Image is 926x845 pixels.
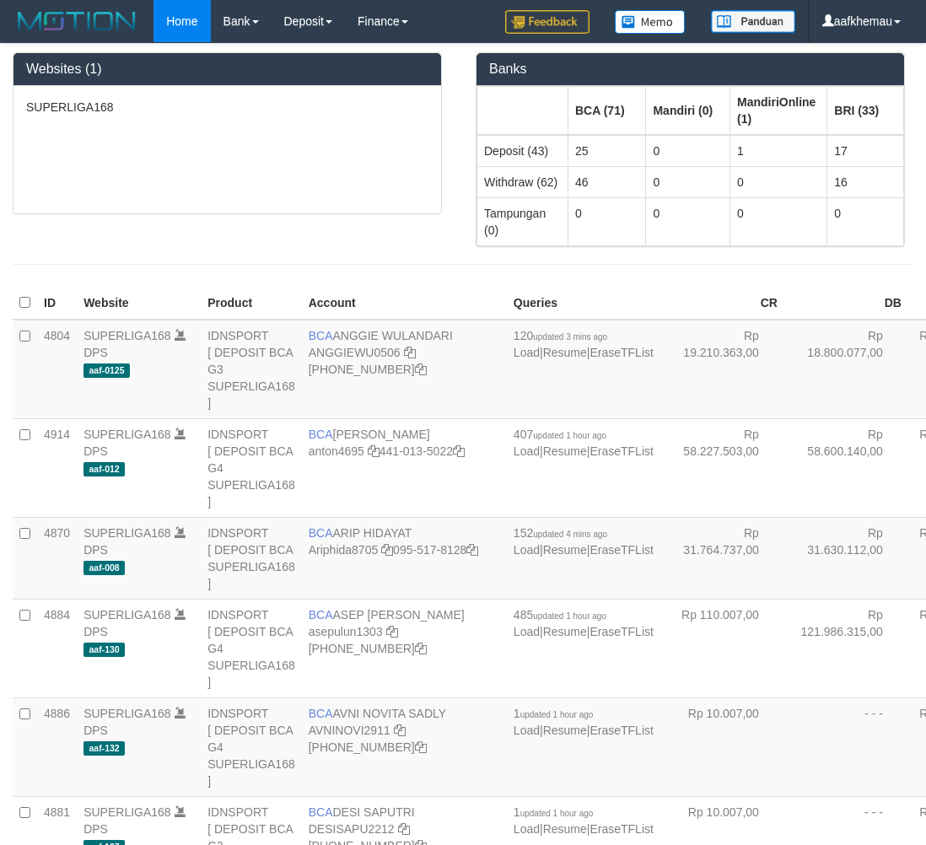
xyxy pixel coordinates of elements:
[590,543,653,557] a: EraseTFList
[660,517,784,599] td: Rp 31.764.737,00
[83,805,171,819] a: SUPERLIGA168
[784,599,908,697] td: Rp 121.986.315,00
[309,724,390,737] a: AVNINOVI2911
[827,86,904,135] th: Group: activate to sort column ascending
[590,625,653,638] a: EraseTFList
[309,526,333,540] span: BCA
[543,444,587,458] a: Resume
[784,320,908,419] td: Rp 18.800.077,00
[26,62,428,77] h3: Websites (1)
[730,86,827,135] th: Group: activate to sort column ascending
[543,543,587,557] a: Resume
[784,287,908,320] th: DB
[514,805,654,836] span: | |
[514,526,654,557] span: | |
[309,707,333,720] span: BCA
[37,599,77,697] td: 4884
[514,428,606,441] span: 407
[784,418,908,517] td: Rp 58.600.140,00
[590,444,653,458] a: EraseTFList
[514,329,607,342] span: 120
[309,346,401,359] a: ANGGIEWU0506
[201,517,302,599] td: IDNSPORT [ DEPOSIT BCA SUPERLIGA168 ]
[37,697,77,796] td: 4886
[590,822,653,836] a: EraseTFList
[453,444,465,458] a: Copy 4410135022 to clipboard
[201,320,302,419] td: IDNSPORT [ DEPOSIT BCA G3 SUPERLIGA168 ]
[646,86,730,135] th: Group: activate to sort column ascending
[514,805,594,819] span: 1
[827,166,904,197] td: 16
[590,724,653,737] a: EraseTFList
[83,329,171,342] a: SUPERLIGA168
[415,740,427,754] a: Copy 4062280135 to clipboard
[514,707,654,737] span: | |
[309,543,379,557] a: Ariphida8705
[201,599,302,697] td: IDNSPORT [ DEPOSIT BCA G4 SUPERLIGA168 ]
[302,517,507,599] td: ARIP HIDAYAT 095-517-8128
[381,543,393,557] a: Copy Ariphida8705 to clipboard
[201,697,302,796] td: IDNSPORT [ DEPOSIT BCA G4 SUPERLIGA168 ]
[83,741,125,756] span: aaf-132
[309,608,333,622] span: BCA
[201,418,302,517] td: IDNSPORT [ DEPOSIT BCA G4 SUPERLIGA168 ]
[83,428,171,441] a: SUPERLIGA168
[543,346,587,359] a: Resume
[568,197,646,245] td: 0
[543,822,587,836] a: Resume
[784,697,908,796] td: - - -
[37,418,77,517] td: 4914
[83,363,130,378] span: aaf-0125
[477,135,568,167] td: Deposit (43)
[302,287,507,320] th: Account
[615,10,686,34] img: Button%20Memo.svg
[398,822,410,836] a: Copy DESISAPU2212 to clipboard
[533,431,606,440] span: updated 1 hour ago
[368,444,380,458] a: Copy anton4695 to clipboard
[386,625,398,638] a: Copy asepulun1303 to clipboard
[26,99,428,116] p: SUPERLIGA168
[77,418,201,517] td: DPS
[309,329,333,342] span: BCA
[302,697,507,796] td: AVNI NOVITA SADLY [PHONE_NUMBER]
[711,10,795,33] img: panduan.png
[309,822,395,836] a: DESISAPU2212
[730,166,827,197] td: 0
[394,724,406,737] a: Copy AVNINOVI2911 to clipboard
[660,599,784,697] td: Rp 110.007,00
[730,197,827,245] td: 0
[83,526,171,540] a: SUPERLIGA168
[590,346,653,359] a: EraseTFList
[415,363,427,376] a: Copy 4062213373 to clipboard
[37,320,77,419] td: 4804
[514,428,654,458] span: | |
[514,543,540,557] a: Load
[646,197,730,245] td: 0
[533,332,607,342] span: updated 3 mins ago
[543,724,587,737] a: Resume
[660,287,784,320] th: CR
[302,599,507,697] td: ASEP [PERSON_NAME] [PHONE_NUMBER]
[514,346,540,359] a: Load
[309,428,333,441] span: BCA
[543,625,587,638] a: Resume
[83,561,125,575] span: aaf-008
[415,642,427,655] a: Copy 4062281875 to clipboard
[660,697,784,796] td: Rp 10.007,00
[83,643,125,657] span: aaf-130
[827,135,904,167] td: 17
[507,287,660,320] th: Queries
[309,805,333,819] span: BCA
[83,462,125,476] span: aaf-012
[37,287,77,320] th: ID
[514,724,540,737] a: Load
[309,625,383,638] a: asepulun1303
[514,822,540,836] a: Load
[83,608,171,622] a: SUPERLIGA168
[568,166,646,197] td: 46
[514,625,540,638] a: Load
[477,86,568,135] th: Group: activate to sort column ascending
[533,530,607,539] span: updated 4 mins ago
[309,444,364,458] a: anton4695
[13,8,141,34] img: MOTION_logo.png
